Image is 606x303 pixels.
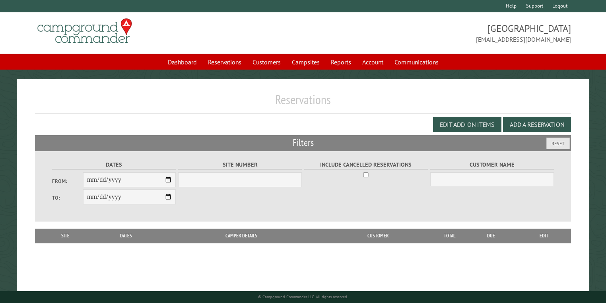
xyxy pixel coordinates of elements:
img: Campground Commander [35,16,134,47]
button: Reset [546,138,570,149]
th: Site [39,229,92,243]
a: Communications [390,54,443,70]
label: Site Number [178,160,302,169]
label: Dates [52,160,176,169]
th: Dates [91,229,161,243]
small: © Campground Commander LLC. All rights reserved. [258,294,348,299]
button: Add a Reservation [503,117,571,132]
th: Customer [322,229,434,243]
a: Account [357,54,388,70]
label: To: [52,194,83,202]
span: [GEOGRAPHIC_DATA] [EMAIL_ADDRESS][DOMAIN_NAME] [303,22,571,44]
h2: Filters [35,135,571,150]
a: Campsites [287,54,324,70]
a: Customers [248,54,286,70]
a: Reservations [203,54,246,70]
th: Total [434,229,466,243]
th: Due [466,229,517,243]
button: Edit Add-on Items [433,117,501,132]
label: Customer Name [430,160,554,169]
a: Reports [326,54,356,70]
th: Camper Details [161,229,322,243]
label: Include Cancelled Reservations [304,160,428,169]
h1: Reservations [35,92,571,114]
label: From: [52,177,83,185]
a: Dashboard [163,54,202,70]
th: Edit [517,229,571,243]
